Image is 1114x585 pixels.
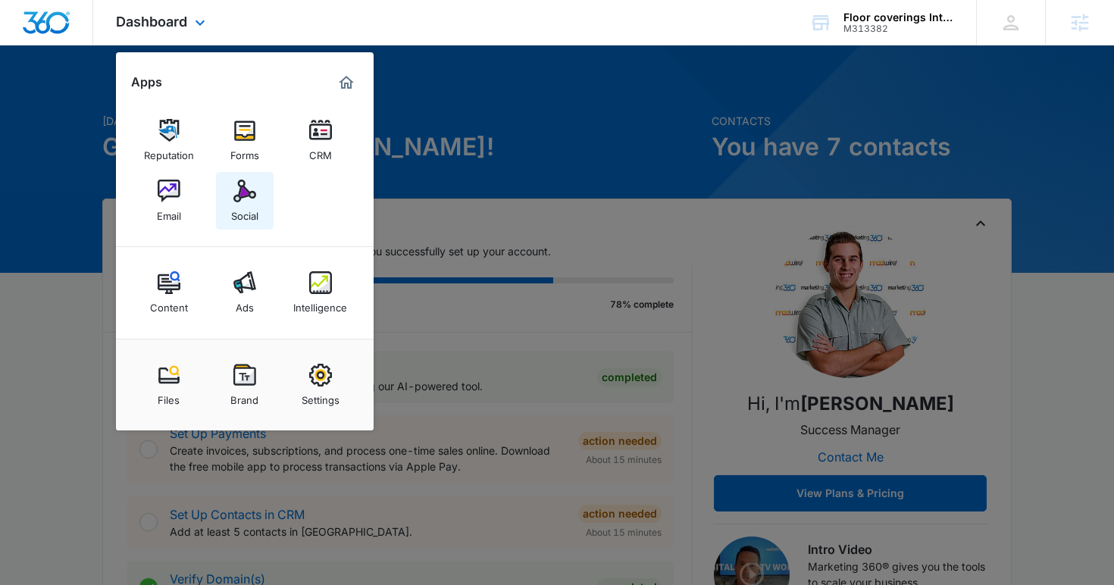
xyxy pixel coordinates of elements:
[302,386,340,406] div: Settings
[116,14,187,30] span: Dashboard
[230,142,259,161] div: Forms
[293,294,347,314] div: Intelligence
[334,70,358,95] a: Marketing 360® Dashboard
[231,202,258,222] div: Social
[843,11,954,23] div: account name
[843,23,954,34] div: account id
[216,172,274,230] a: Social
[236,294,254,314] div: Ads
[309,142,332,161] div: CRM
[158,386,180,406] div: Files
[157,202,181,222] div: Email
[140,111,198,169] a: Reputation
[140,356,198,414] a: Files
[144,142,194,161] div: Reputation
[216,356,274,414] a: Brand
[292,356,349,414] a: Settings
[292,264,349,321] a: Intelligence
[150,294,188,314] div: Content
[230,386,258,406] div: Brand
[131,75,162,89] h2: Apps
[216,111,274,169] a: Forms
[292,111,349,169] a: CRM
[140,264,198,321] a: Content
[140,172,198,230] a: Email
[216,264,274,321] a: Ads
